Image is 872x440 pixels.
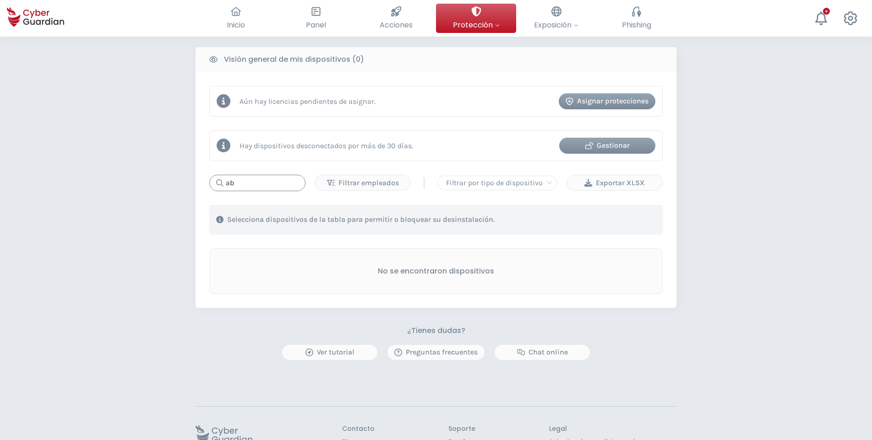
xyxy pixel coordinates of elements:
input: Buscar... [209,175,305,191]
button: Filtrar empleados [315,175,411,191]
div: Asignar protecciones [566,96,649,107]
div: Gestionar [566,140,649,151]
button: Acciones [356,4,436,33]
b: Visión general de mis dispositivos (0) [224,54,364,65]
p: Selecciona dispositivos de la tabla para permitir o bloquear su desinstalación. [227,215,495,224]
button: Asignar protecciones [559,93,655,109]
h3: Legal [549,425,676,433]
div: No se encontraron dispositivos [209,248,663,294]
div: Chat online [501,347,583,358]
div: Preguntas frecuentes [394,347,478,358]
span: Protección [453,19,500,31]
button: Chat online [494,344,590,360]
button: Protección [436,4,516,33]
button: Preguntas frecuentes [387,344,485,360]
p: Hay dispositivos desconectados por más de 30 días. [240,141,413,150]
p: Aún hay licencias pendientes de asignar. [240,97,376,106]
h3: Contacto [342,425,375,433]
button: Ver tutorial [282,344,378,360]
span: Panel [306,19,326,31]
h3: Soporte [448,425,475,433]
button: Gestionar [559,138,655,154]
div: Filtrar empleados [322,177,403,188]
button: Panel [276,4,356,33]
div: Ver tutorial [289,347,371,358]
span: | [422,176,426,190]
span: Acciones [380,19,413,31]
h3: ¿Tienes dudas? [407,326,465,335]
button: Inicio [196,4,276,33]
span: Phishing [622,19,651,31]
button: Exposición [516,4,596,33]
button: Exportar XLSX [567,175,663,191]
button: Phishing [596,4,676,33]
div: + [823,8,830,15]
span: Exposición [534,19,578,31]
div: Exportar XLSX [574,177,655,188]
span: Inicio [227,19,245,31]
